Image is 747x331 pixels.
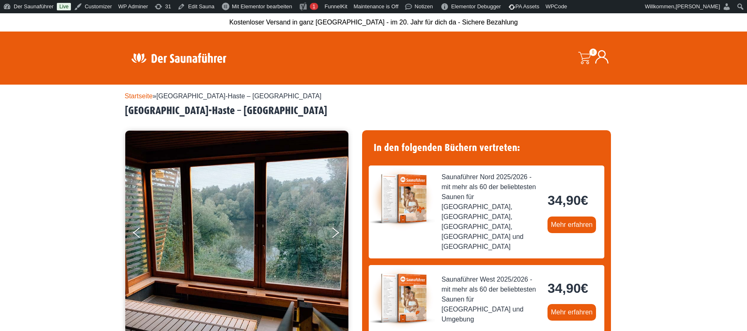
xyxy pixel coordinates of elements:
[581,281,588,296] span: €
[125,105,623,117] h2: [GEOGRAPHIC_DATA]-Haste – [GEOGRAPHIC_DATA]
[331,224,351,245] button: Next
[676,3,720,10] span: [PERSON_NAME]
[442,275,541,324] span: Saunaführer West 2025/2026 - mit mehr als 60 der beliebtesten Saunen für [GEOGRAPHIC_DATA] und Um...
[369,165,435,232] img: der-saunafuehrer-2025-nord.jpg
[133,224,154,245] button: Previous
[125,92,153,100] a: Startseite
[442,172,541,252] span: Saunaführer Nord 2025/2026 - mit mehr als 60 der beliebtesten Saunen für [GEOGRAPHIC_DATA], [GEOG...
[156,92,321,100] span: [GEOGRAPHIC_DATA]-Haste – [GEOGRAPHIC_DATA]
[547,281,588,296] bdi: 34,90
[369,137,604,159] h4: In den folgenden Büchern vertreten:
[547,193,588,208] bdi: 34,90
[229,19,518,26] span: Kostenloser Versand in ganz [GEOGRAPHIC_DATA] - im 20. Jahr für dich da - Sichere Bezahlung
[125,92,322,100] span: »
[589,49,597,56] span: 0
[547,217,596,233] a: Mehr erfahren
[312,3,315,10] span: 1
[57,3,71,10] a: Live
[232,3,292,10] span: Mit Elementor bearbeiten
[547,304,596,321] a: Mehr erfahren
[581,193,588,208] span: €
